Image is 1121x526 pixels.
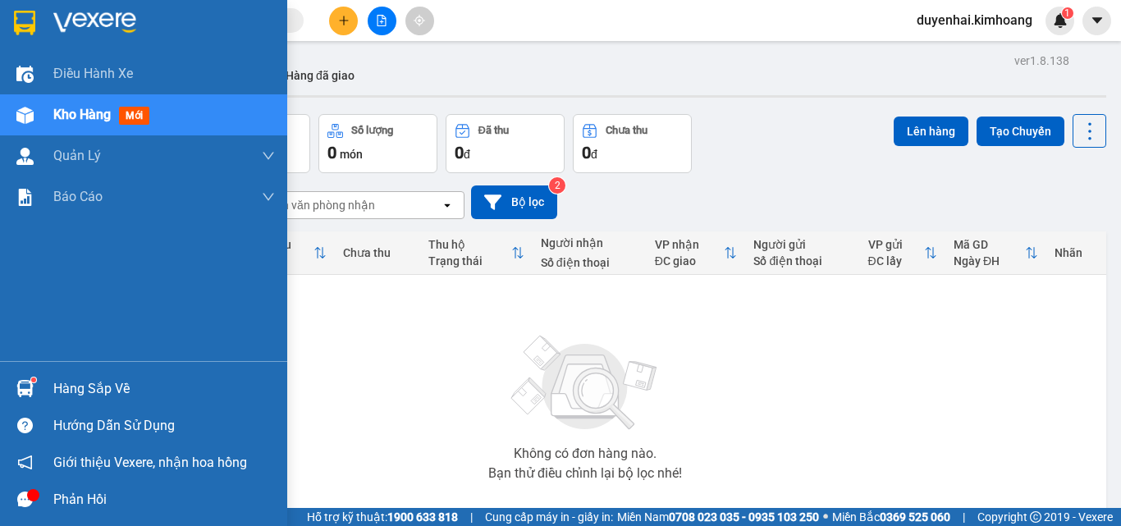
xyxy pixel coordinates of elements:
span: 0 [327,143,336,162]
div: Chưa thu [606,125,647,136]
div: Hàng sắp về [53,377,275,401]
img: warehouse-icon [16,380,34,397]
div: Số điện thoại [753,254,851,268]
span: Miền Nam [617,508,819,526]
div: Mã GD [954,238,1025,251]
button: file-add [368,7,396,35]
div: Hướng dẫn sử dụng [53,414,275,438]
div: Phản hồi [53,487,275,512]
img: logo-vxr [14,11,35,35]
span: file-add [376,15,387,26]
div: Nhãn [1055,246,1097,259]
img: icon-new-feature [1053,13,1068,28]
span: 0 [582,143,591,162]
div: Ngày ĐH [954,254,1025,268]
span: | [470,508,473,526]
div: Chọn văn phòng nhận [262,197,375,213]
img: warehouse-icon [16,66,34,83]
span: question-circle [17,418,33,433]
sup: 1 [31,377,36,382]
sup: 2 [549,177,565,194]
div: ĐC lấy [868,254,925,268]
span: Miền Bắc [832,508,950,526]
span: duyenhai.kimhoang [904,10,1046,30]
span: caret-down [1090,13,1105,28]
th: Toggle SortBy [647,231,746,275]
div: Số điện thoại [541,256,638,269]
button: Chưa thu0đ [573,114,692,173]
th: Toggle SortBy [860,231,946,275]
button: Lên hàng [894,117,968,146]
button: caret-down [1082,7,1111,35]
button: Hàng đã giao [272,56,368,95]
div: Không có đơn hàng nào. [514,447,657,460]
span: Hỗ trợ kỹ thuật: [307,508,458,526]
img: warehouse-icon [16,107,34,124]
img: svg+xml;base64,PHN2ZyBjbGFzcz0ibGlzdC1wbHVnX19zdmciIHhtbG5zPSJodHRwOi8vd3d3LnczLm9yZy8yMDAwL3N2Zy... [503,326,667,441]
span: Giới thiệu Vexere, nhận hoa hồng [53,452,247,473]
button: Đã thu0đ [446,114,565,173]
span: down [262,190,275,204]
button: Bộ lọc [471,185,557,219]
span: | [963,508,965,526]
strong: 1900 633 818 [387,510,458,524]
span: 1 [1064,7,1070,19]
span: món [340,148,363,161]
span: Điều hành xe [53,63,133,84]
span: copyright [1030,511,1041,523]
span: down [262,149,275,162]
sup: 1 [1062,7,1073,19]
div: Chưa thu [343,246,413,259]
span: ⚪️ [823,514,828,520]
button: Tạo Chuyến [977,117,1064,146]
span: Quản Lý [53,145,101,166]
div: VP gửi [868,238,925,251]
div: Người gửi [753,238,851,251]
span: aim [414,15,425,26]
span: notification [17,455,33,470]
div: Thu hộ [428,238,511,251]
div: Đã thu [478,125,509,136]
span: đ [464,148,470,161]
span: mới [119,107,149,125]
span: đ [591,148,597,161]
button: aim [405,7,434,35]
strong: 0708 023 035 - 0935 103 250 [669,510,819,524]
th: Toggle SortBy [249,231,335,275]
div: Bạn thử điều chỉnh lại bộ lọc nhé! [488,467,682,480]
svg: open [441,199,454,212]
div: ver 1.8.138 [1014,52,1069,70]
span: 0 [455,143,464,162]
img: warehouse-icon [16,148,34,165]
span: Cung cấp máy in - giấy in: [485,508,613,526]
th: Toggle SortBy [420,231,533,275]
div: ĐC giao [655,254,725,268]
div: VP nhận [655,238,725,251]
span: Kho hàng [53,107,111,122]
th: Toggle SortBy [945,231,1046,275]
div: Số lượng [351,125,393,136]
span: plus [338,15,350,26]
span: message [17,492,33,507]
div: Người nhận [541,236,638,249]
button: plus [329,7,358,35]
div: Trạng thái [428,254,511,268]
span: Báo cáo [53,186,103,207]
img: solution-icon [16,189,34,206]
button: Số lượng0món [318,114,437,173]
strong: 0369 525 060 [880,510,950,524]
